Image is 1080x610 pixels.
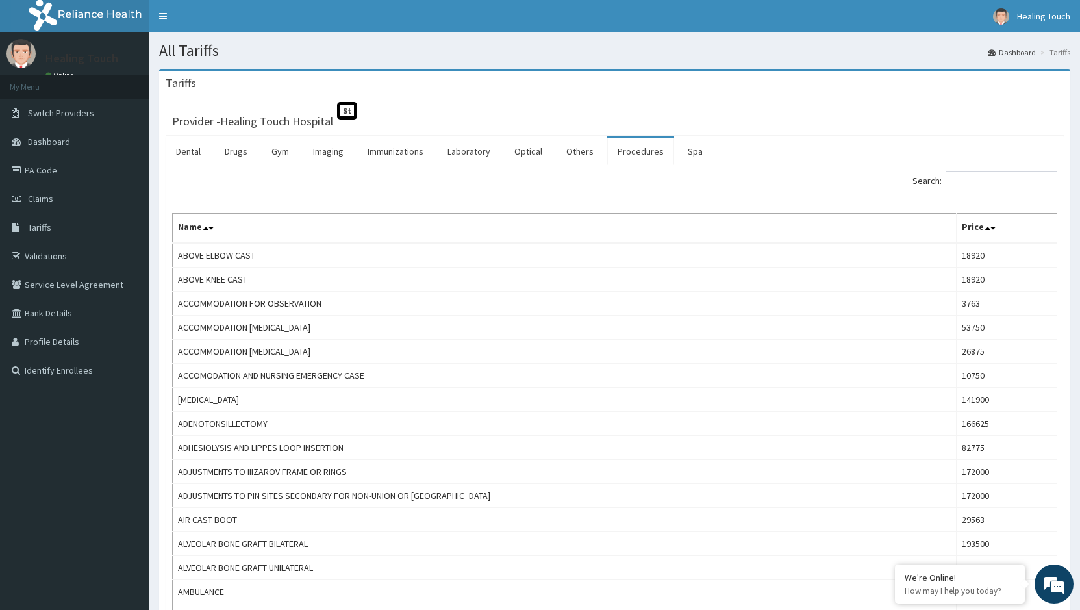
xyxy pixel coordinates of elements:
[437,138,501,165] a: Laboratory
[905,572,1015,583] div: We're Online!
[957,268,1057,292] td: 18920
[173,340,957,364] td: ACCOMMODATION [MEDICAL_DATA]
[957,436,1057,460] td: 82775
[173,412,957,436] td: ADENOTONSILLECTOMY
[45,71,77,80] a: Online
[957,364,1057,388] td: 10750
[957,532,1057,556] td: 193500
[957,508,1057,532] td: 29563
[45,53,118,64] p: Healing Touch
[173,556,957,580] td: ALVEOLAR BONE GRAFT UNILATERAL
[6,39,36,68] img: User Image
[988,47,1036,58] a: Dashboard
[957,412,1057,436] td: 166625
[957,243,1057,268] td: 18920
[957,316,1057,340] td: 53750
[173,436,957,460] td: ADHESIOLYSIS AND LIPPES LOOP INSERTION
[957,292,1057,316] td: 3763
[504,138,553,165] a: Optical
[677,138,713,165] a: Spa
[173,292,957,316] td: ACCOMMODATION FOR OBSERVATION
[28,136,70,147] span: Dashboard
[173,214,957,244] th: Name
[173,532,957,556] td: ALVEOLAR BONE GRAFT BILATERAL
[173,388,957,412] td: [MEDICAL_DATA]
[337,102,357,120] span: St
[957,460,1057,484] td: 172000
[214,138,258,165] a: Drugs
[912,171,1057,190] label: Search:
[303,138,354,165] a: Imaging
[159,42,1070,59] h1: All Tariffs
[173,364,957,388] td: ACCOMODATION AND NURSING EMERGENCY CASE
[166,77,196,89] h3: Tariffs
[28,222,51,233] span: Tariffs
[957,388,1057,412] td: 141900
[173,316,957,340] td: ACCOMMODATION [MEDICAL_DATA]
[173,243,957,268] td: ABOVE ELBOW CAST
[166,138,211,165] a: Dental
[957,556,1057,580] td: 86000
[993,8,1009,25] img: User Image
[905,585,1015,596] p: How may I help you today?
[556,138,604,165] a: Others
[261,138,299,165] a: Gym
[607,138,674,165] a: Procedures
[28,107,94,119] span: Switch Providers
[172,116,333,127] h3: Provider - Healing Touch Hospital
[173,268,957,292] td: ABOVE KNEE CAST
[957,214,1057,244] th: Price
[957,484,1057,508] td: 172000
[1037,47,1070,58] li: Tariffs
[173,484,957,508] td: ADJUSTMENTS TO PIN SITES SECONDARY FOR NON-UNION OR [GEOGRAPHIC_DATA]
[28,193,53,205] span: Claims
[957,340,1057,364] td: 26875
[173,508,957,532] td: AIR CAST BOOT
[173,580,957,604] td: AMBULANCE
[946,171,1057,190] input: Search:
[1017,10,1070,22] span: Healing Touch
[357,138,434,165] a: Immunizations
[173,460,957,484] td: ADJUSTMENTS TO IIIZAROV FRAME OR RINGS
